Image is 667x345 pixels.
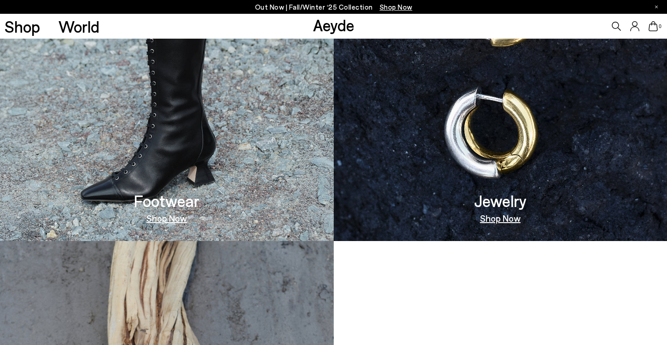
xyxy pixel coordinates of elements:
[5,18,40,34] a: Shop
[313,15,354,34] a: Aeyde
[134,193,199,209] h3: Footwear
[58,18,99,34] a: World
[380,3,412,11] span: Navigate to /collections/new-in
[480,213,521,223] a: Shop Now
[649,21,658,31] a: 0
[255,1,412,13] p: Out Now | Fall/Winter ‘25 Collection
[474,193,527,209] h3: Jewelry
[146,213,187,223] a: Shop Now
[658,24,662,29] span: 0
